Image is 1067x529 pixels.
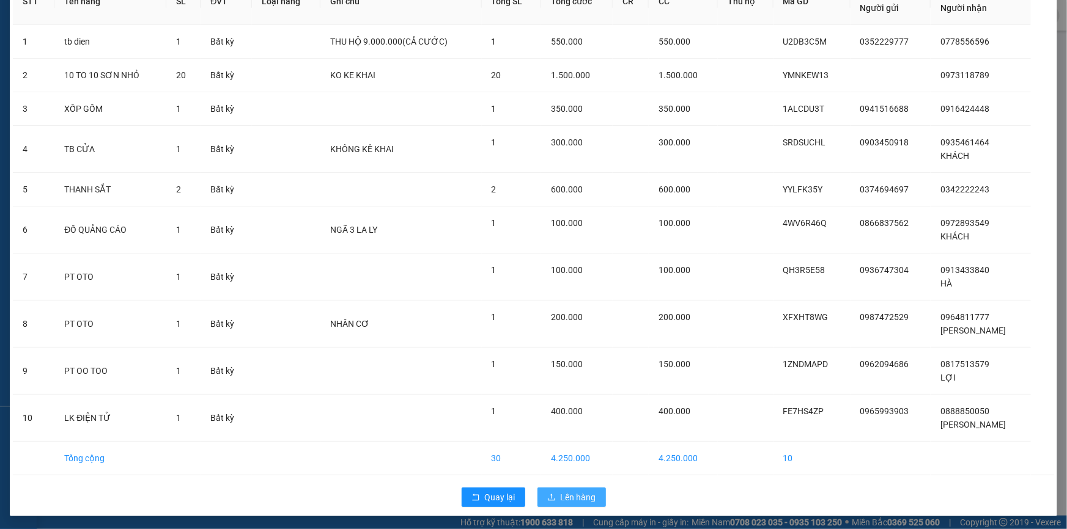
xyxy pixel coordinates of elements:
td: Bất kỳ [201,173,252,206]
span: [PERSON_NAME] [940,420,1006,429]
td: XỐP GỐM [54,92,166,126]
span: 550.000 [659,37,690,46]
span: 150.000 [659,359,690,369]
span: Người nhận [940,3,987,13]
span: YMNKEW13 [783,70,829,80]
span: 1 [176,37,181,46]
img: logo.jpg [7,18,43,79]
td: Bất kỳ [201,395,252,442]
td: Bất kỳ [201,59,252,92]
td: Bất kỳ [201,92,252,126]
span: 400.000 [551,406,583,416]
span: 0987472529 [860,312,909,322]
span: 1ZNDMAPD [783,359,829,369]
span: 100.000 [659,218,690,228]
span: KHÁCH [940,151,969,161]
td: Bất kỳ [201,126,252,173]
span: 0935461464 [940,137,989,147]
span: 1 [176,225,181,235]
span: 1 [176,104,181,114]
td: 4.250.000 [649,442,718,475]
span: 4WV6R46Q [783,218,827,228]
td: Tổng cộng [54,442,166,475]
td: 30 [482,442,542,475]
span: 1 [176,144,181,154]
span: upload [547,493,556,503]
span: 1 [492,137,497,147]
h2: WR6F829E [7,87,98,108]
span: 1 [176,366,181,376]
span: 100.000 [551,218,583,228]
td: LK ĐIỆN TỬ [54,395,166,442]
td: THANH SẮT [54,173,166,206]
span: HÀ [940,279,952,288]
span: THU HỘ 9.000.000(CẢ CƯỚC) [330,37,448,46]
span: 0936747304 [860,265,909,275]
span: KHÁCH [940,232,969,241]
td: 4 [13,126,54,173]
h2: VP Nhận: Văn Phòng Đăk Nông [64,87,295,203]
span: 1 [492,312,497,322]
td: Bất kỳ [201,348,252,395]
span: NGÃ 3 LA LY [330,225,377,235]
span: 0342222243 [940,184,989,194]
td: 6 [13,206,54,254]
span: 300.000 [659,137,690,147]
span: Người gửi [860,3,899,13]
span: 350.000 [659,104,690,114]
span: rollback [471,493,480,503]
span: 1 [176,413,181,423]
span: Lên hàng [561,491,596,504]
span: 0965993903 [860,406,909,416]
span: LỢI [940,373,956,382]
td: 7 [13,254,54,301]
span: SRDSUCHL [783,137,826,147]
span: 1 [492,265,497,275]
td: PT OTO [54,301,166,348]
span: 0903450918 [860,137,909,147]
span: 20 [176,70,186,80]
span: 100.000 [551,265,583,275]
span: 20 [492,70,501,80]
span: YYLFK35Y [783,184,823,194]
span: 1 [176,319,181,329]
td: 5 [13,173,54,206]
span: 0913433840 [940,265,989,275]
span: 200.000 [551,312,583,322]
span: FE7HS4ZP [783,406,824,416]
span: NHÂN CƠ [330,319,369,329]
button: uploadLên hàng [537,487,606,507]
span: 0973118789 [940,70,989,80]
td: Bất kỳ [201,25,252,59]
span: 2 [176,184,181,194]
span: 1 [492,406,497,416]
td: 8 [13,301,54,348]
td: 10 [13,395,54,442]
span: 0352229777 [860,37,909,46]
span: 200.000 [659,312,690,322]
td: PT OO TOO [54,348,166,395]
span: 1 [492,359,497,369]
td: 3 [13,92,54,126]
span: U2DB3C5M [783,37,827,46]
td: tb dien [54,25,166,59]
span: KO KE KHAI [330,70,375,80]
span: 300.000 [551,137,583,147]
td: 4.250.000 [541,442,613,475]
td: ĐỒ QUẢNG CÁO [54,206,166,254]
span: 1.500.000 [659,70,698,80]
td: 10 [773,442,851,475]
span: 0374694697 [860,184,909,194]
span: 0817513579 [940,359,989,369]
span: KHÔNG KÊ KHAI [330,144,394,154]
span: QH3R5E58 [783,265,825,275]
span: 0888850050 [940,406,989,416]
span: 0941516688 [860,104,909,114]
span: 150.000 [551,359,583,369]
span: 600.000 [551,184,583,194]
span: 600.000 [659,184,690,194]
td: 9 [13,348,54,395]
td: PT OTO [54,254,166,301]
span: [PERSON_NAME] [940,326,1006,335]
span: 0972893549 [940,218,989,228]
